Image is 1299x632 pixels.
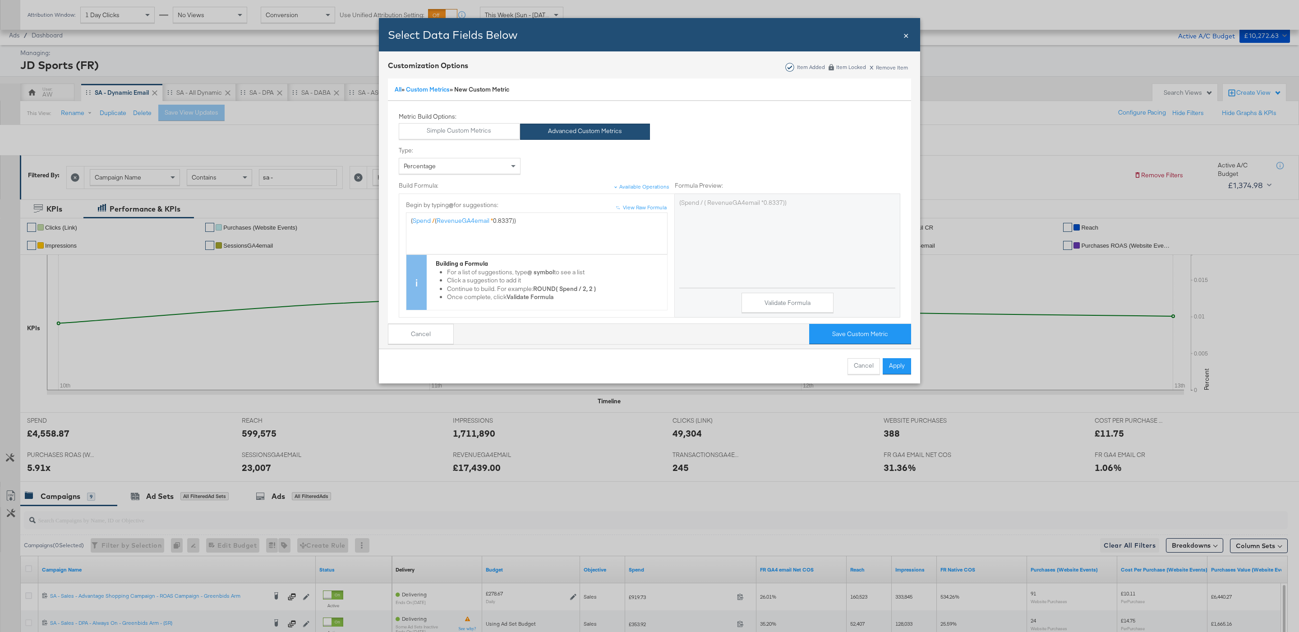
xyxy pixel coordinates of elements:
li: For a list of suggestions, type to see a list [447,268,663,277]
span: » [395,85,406,93]
button: Apply [883,358,911,374]
a: All [395,85,401,93]
button: Cancel [388,324,454,344]
button: Validate Formula [742,293,834,313]
span: 0.8337)) [493,217,516,225]
span: ↑ [615,208,622,210]
strong: @ [449,201,454,209]
span: Select Data Fields Below [388,28,517,42]
a: Custom Metrics [406,85,450,93]
li: Click a suggestion to add it [447,277,663,285]
div: Item Added [797,64,825,70]
li: Once complete, click [447,293,663,302]
label: Formula Preview: [675,181,900,190]
span: x [870,61,874,71]
label: Metric Build Options: [399,112,456,121]
p: (Spend / ( RevenueGA4email *0.8337)) [679,198,895,207]
button: Save Custom Metric [809,324,911,344]
div: Remove Item [869,63,908,71]
span: New Custom Metric [454,85,509,93]
div: View Raw Formula [623,204,667,211]
label: Begin by typing for suggestions: [406,201,668,209]
li: Continue to build. For example: [447,285,663,293]
span: » [406,85,454,93]
div: Available Operations [619,183,669,190]
button: Simple Custom Metrics [399,123,520,139]
span: ↑ [613,206,621,208]
label: Type: [399,146,521,155]
strong: Validate Formula [507,293,554,301]
div: Building a Formula [436,259,663,268]
div: Item Locked [836,64,866,70]
span: Spend [413,217,431,225]
div: Bulk Add Locations Modal [379,18,920,383]
span: / [432,217,435,225]
span: × [903,28,909,41]
div: Customization Options [388,60,468,71]
strong: @ symbol [527,268,554,276]
span: ( [411,217,413,225]
strong: ROUND( Spend / 2, 2 ) [533,285,596,293]
button: Cancel [848,358,880,374]
span: ( [435,217,437,225]
label: Build Formula: [399,181,438,190]
div: Close [903,28,909,42]
span: Percentage [404,162,436,170]
span: RevenueGA4email [437,217,489,225]
button: Advanced Custom Metrics [520,124,650,140]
